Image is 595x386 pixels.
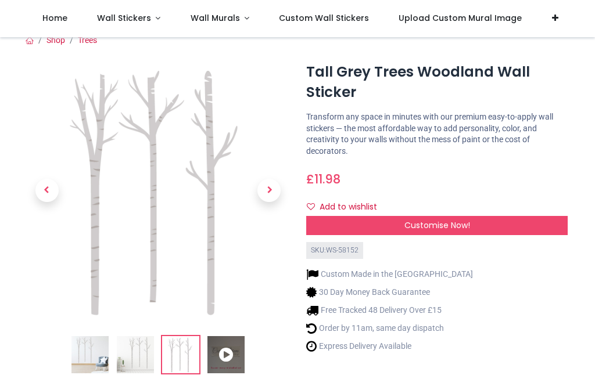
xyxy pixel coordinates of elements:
[27,99,67,282] a: Previous
[35,179,59,202] span: Previous
[78,35,97,45] a: Trees
[250,99,289,282] a: Next
[71,336,109,373] img: Tall Grey Trees Woodland Wall Sticker
[306,286,473,298] li: 30 Day Money Back Guarantee
[191,12,240,24] span: Wall Murals
[42,12,67,24] span: Home
[117,336,154,373] img: WS-58152-02
[306,340,473,352] li: Express Delivery Available
[46,35,65,45] a: Shop
[27,60,289,321] img: WS-58152-03
[306,268,473,280] li: Custom Made in the [GEOGRAPHIC_DATA]
[306,242,363,259] div: SKU: WS-58152
[162,336,199,373] img: WS-58152-03
[279,12,369,24] span: Custom Wall Stickers
[306,322,473,334] li: Order by 11am, same day dispatch
[306,62,568,102] h1: Tall Grey Trees Woodland Wall Sticker
[306,304,473,316] li: Free Tracked 48 Delivery Over £15
[404,219,470,231] span: Customise Now!
[306,111,568,157] p: Transform any space in minutes with our premium easy-to-apply wall stickers — the most affordable...
[257,179,281,202] span: Next
[399,12,522,24] span: Upload Custom Mural Image
[97,12,151,24] span: Wall Stickers
[307,203,315,211] i: Add to wishlist
[314,171,340,187] span: 11.98
[306,197,387,217] button: Add to wishlistAdd to wishlist
[306,171,340,187] span: £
